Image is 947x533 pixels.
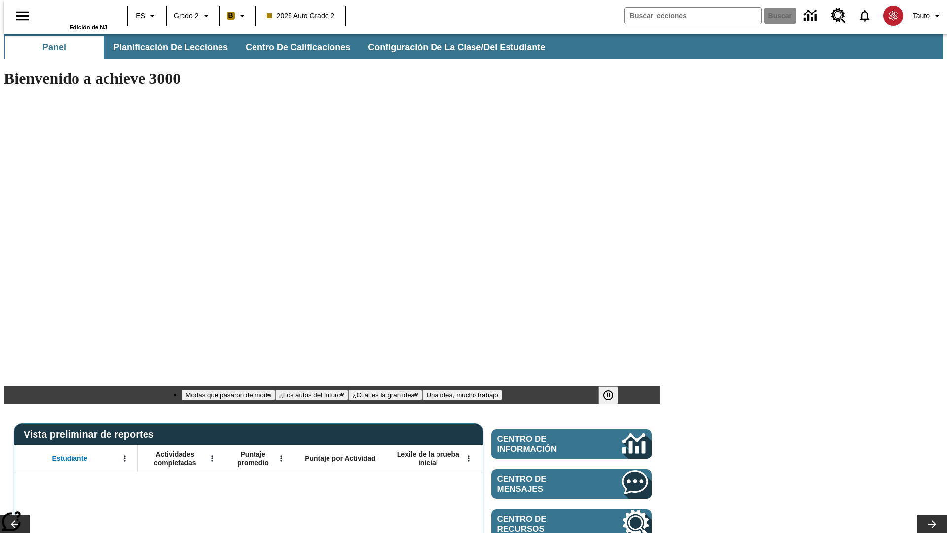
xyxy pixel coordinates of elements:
[909,7,947,25] button: Perfil/Configuración
[106,36,236,59] button: Planificación de lecciones
[798,2,825,30] a: Centro de información
[917,515,947,533] button: Carrusel de lecciones, seguir
[392,450,464,467] span: Lexile de la prueba inicial
[246,42,350,53] span: Centro de calificaciones
[205,451,219,466] button: Abrir menú
[461,451,476,466] button: Abrir menú
[24,429,159,440] span: Vista preliminar de reportes
[422,390,502,400] button: Diapositiva 4 Una idea, mucho trabajo
[825,2,852,29] a: Centro de recursos, Se abrirá en una pestaña nueva.
[43,3,107,30] div: Portada
[4,36,554,59] div: Subbarra de navegación
[491,429,652,459] a: Centro de información
[52,454,88,463] span: Estudiante
[305,454,375,463] span: Puntaje por Actividad
[275,390,349,400] button: Diapositiva 2 ¿Los autos del futuro?
[43,4,107,24] a: Portada
[5,36,104,59] button: Panel
[113,42,228,53] span: Planificación de lecciones
[625,8,761,24] input: Buscar campo
[70,24,107,30] span: Edición de NJ
[598,386,628,404] div: Pausar
[143,450,208,467] span: Actividades completadas
[174,11,199,21] span: Grado 2
[170,7,216,25] button: Grado: Grado 2, Elige un grado
[4,34,943,59] div: Subbarra de navegación
[131,7,163,25] button: Lenguaje: ES, Selecciona un idioma
[348,390,422,400] button: Diapositiva 3 ¿Cuál es la gran idea?
[228,9,233,22] span: B
[274,451,289,466] button: Abrir menú
[360,36,553,59] button: Configuración de la clase/del estudiante
[491,469,652,499] a: Centro de mensajes
[238,36,358,59] button: Centro de calificaciones
[182,390,275,400] button: Diapositiva 1 Modas que pasaron de moda
[117,451,132,466] button: Abrir menú
[42,42,66,53] span: Panel
[883,6,903,26] img: avatar image
[497,434,589,454] span: Centro de información
[223,7,252,25] button: Boost El color de la clase es anaranjado claro. Cambiar el color de la clase.
[598,386,618,404] button: Pausar
[136,11,145,21] span: ES
[497,474,593,494] span: Centro de mensajes
[267,11,335,21] span: 2025 Auto Grade 2
[8,1,37,31] button: Abrir el menú lateral
[877,3,909,29] button: Escoja un nuevo avatar
[913,11,930,21] span: Tauto
[368,42,545,53] span: Configuración de la clase/del estudiante
[229,450,277,467] span: Puntaje promedio
[4,70,660,88] h1: Bienvenido a achieve 3000
[852,3,877,29] a: Notificaciones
